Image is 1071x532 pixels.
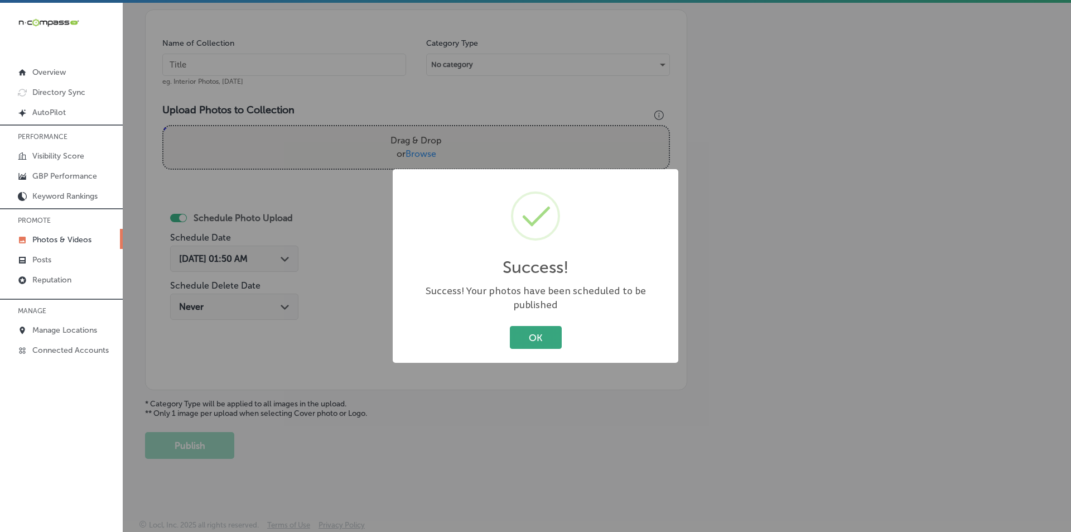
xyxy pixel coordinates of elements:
[32,171,97,181] p: GBP Performance
[32,88,85,97] p: Directory Sync
[32,255,51,265] p: Posts
[32,68,66,77] p: Overview
[32,191,98,201] p: Keyword Rankings
[404,284,667,312] div: Success! Your photos have been scheduled to be published
[503,257,569,277] h2: Success!
[32,346,109,355] p: Connected Accounts
[510,326,562,349] button: OK
[18,17,79,28] img: 660ab0bf-5cc7-4cb8-ba1c-48b5ae0f18e60NCTV_CLogo_TV_Black_-500x88.png
[32,108,66,117] p: AutoPilot
[32,325,97,335] p: Manage Locations
[32,275,71,285] p: Reputation
[32,151,84,161] p: Visibility Score
[32,235,91,245] p: Photos & Videos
